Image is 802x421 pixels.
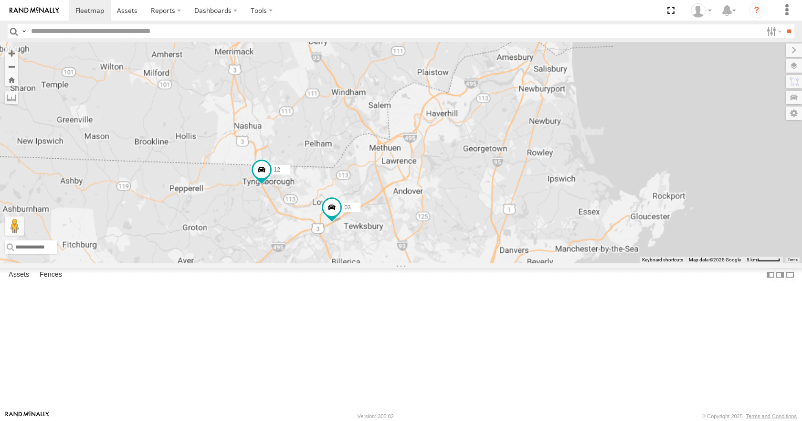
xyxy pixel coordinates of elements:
[785,268,795,282] label: Hide Summary Table
[642,257,683,263] button: Keyboard shortcuts
[744,257,783,263] button: Map Scale: 5 km per 44 pixels
[10,7,59,14] img: rand-logo.svg
[5,91,18,104] label: Measure
[344,204,350,211] span: 03
[358,413,394,419] div: Version: 305.02
[747,257,757,262] span: 5 km
[746,413,797,419] a: Terms and Conditions
[788,258,798,261] a: Terms
[749,3,764,18] i: ?
[4,269,34,282] label: Assets
[5,216,24,236] button: Drag Pegman onto the map to open Street View
[786,107,802,120] label: Map Settings
[702,413,797,419] div: © Copyright 2025 -
[775,268,785,282] label: Dock Summary Table to the Right
[35,269,67,282] label: Fences
[5,411,49,421] a: Visit our Website
[763,24,783,38] label: Search Filter Options
[689,257,741,262] span: Map data ©2025 Google
[5,73,18,86] button: Zoom Home
[5,47,18,60] button: Zoom in
[274,166,280,173] span: 12
[20,24,28,38] label: Search Query
[687,3,715,18] div: Aaron Kuchrawy
[766,268,775,282] label: Dock Summary Table to the Left
[5,60,18,73] button: Zoom out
